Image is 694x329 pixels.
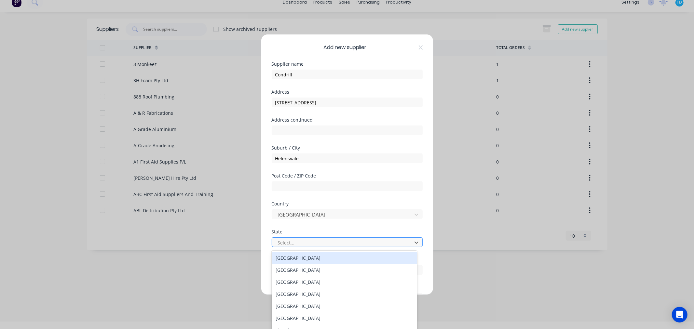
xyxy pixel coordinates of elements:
div: Suburb / City [272,146,423,150]
div: Country [272,202,423,206]
input: Failed to inspect site [272,70,423,79]
div: Open Intercom Messenger [672,307,687,322]
div: Post Code / ZIP Code [272,174,423,178]
div: Supplier name [272,62,423,66]
div: [GEOGRAPHIC_DATA] [272,252,417,264]
div: [GEOGRAPHIC_DATA] [272,288,417,300]
span: Add new supplier [324,44,367,51]
div: Address [272,90,423,94]
div: Address continued [272,118,423,122]
div: [GEOGRAPHIC_DATA] [272,264,417,276]
div: State [272,230,423,234]
div: [GEOGRAPHIC_DATA] [272,312,417,324]
div: [GEOGRAPHIC_DATA] [272,276,417,288]
div: [GEOGRAPHIC_DATA] [272,300,417,312]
